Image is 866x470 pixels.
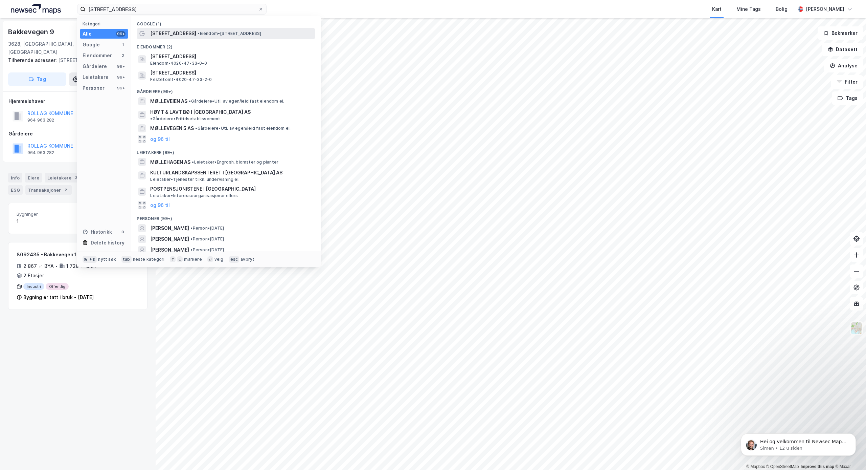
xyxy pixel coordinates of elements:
[150,185,313,193] span: POSTPENSJONISTENE I [GEOGRAPHIC_DATA]
[832,91,863,105] button: Tags
[8,40,119,56] div: 3628, [GEOGRAPHIC_DATA], [GEOGRAPHIC_DATA]
[150,52,313,61] span: [STREET_ADDRESS]
[806,5,844,13] div: [PERSON_NAME]
[190,226,192,231] span: •
[150,29,196,38] span: [STREET_ADDRESS]
[120,229,126,235] div: 0
[8,57,58,63] span: Tilhørende adresser:
[150,193,238,198] span: Leietaker • Interesseorganisasjoner ellers
[824,59,863,72] button: Analyse
[27,150,54,155] div: 964 963 282
[17,211,75,217] span: Bygninger
[121,256,132,263] div: tab
[712,5,722,13] div: Kart
[83,51,112,60] div: Eiendommer
[198,31,200,36] span: •
[83,30,92,38] div: Alle
[120,53,126,58] div: 2
[8,173,22,183] div: Info
[229,256,240,263] div: esc
[83,228,112,236] div: Historikk
[731,419,866,467] iframe: Intercom notifications melding
[131,145,321,157] div: Leietakere (99+)
[73,174,79,181] div: 3
[190,236,192,241] span: •
[131,39,321,51] div: Eiendommer (2)
[17,217,75,226] div: 1
[150,158,190,166] span: MØLLEHAGEN AS
[776,5,788,13] div: Bolig
[83,73,109,81] div: Leietakere
[190,236,224,242] span: Person • [DATE]
[55,263,58,269] div: •
[801,464,834,469] a: Improve this map
[150,116,220,122] span: Gårdeiere • Fritidsetablissement
[746,464,765,469] a: Mapbox
[131,84,321,96] div: Gårdeiere (99+)
[83,256,97,263] div: ⌘ + k
[131,211,321,223] div: Personer (99+)
[150,201,170,209] button: og 96 til
[83,21,128,26] div: Kategori
[766,464,799,469] a: OpenStreetMap
[66,262,96,270] div: 1 728 ㎡ BRA
[150,108,251,116] span: HØYT & LAVT BØ I [GEOGRAPHIC_DATA] AS
[25,185,72,195] div: Transaksjoner
[190,247,192,252] span: •
[150,77,212,82] span: Festetomt • 4020-47-33-2-0
[184,257,202,262] div: markere
[214,257,224,262] div: velg
[241,257,254,262] div: avbryt
[736,5,761,13] div: Mine Tags
[116,31,126,37] div: 99+
[8,72,66,86] button: Tag
[150,235,189,243] span: [PERSON_NAME]
[8,185,23,195] div: ESG
[23,272,44,280] div: 2 Etasjer
[150,169,313,177] span: KULTURLANDSKAPSSENTERET I [GEOGRAPHIC_DATA] AS
[190,247,224,253] span: Person • [DATE]
[195,126,291,131] span: Gårdeiere • Utl. av egen/leid fast eiendom el.
[131,16,321,28] div: Google (1)
[850,322,863,335] img: Z
[83,41,100,49] div: Google
[150,116,152,121] span: •
[83,62,107,70] div: Gårdeiere
[189,99,191,104] span: •
[195,126,197,131] span: •
[818,26,863,40] button: Bokmerker
[116,64,126,69] div: 99+
[150,61,207,66] span: Eiendom • 4020-47-33-0-0
[25,173,42,183] div: Eiere
[150,97,187,105] span: MØLLEVEIEN AS
[8,97,147,105] div: Hjemmelshaver
[8,26,55,37] div: Bakkevegen 9
[17,251,113,259] div: 8092435 - Bakkevegen 11
[190,226,224,231] span: Person • [DATE]
[8,130,147,138] div: Gårdeiere
[198,31,261,36] span: Eiendom • [STREET_ADDRESS]
[45,173,82,183] div: Leietakere
[91,239,124,247] div: Delete history
[120,42,126,47] div: 1
[83,84,105,92] div: Personer
[831,75,863,89] button: Filter
[192,159,194,165] span: •
[822,43,863,56] button: Datasett
[116,74,126,80] div: 99+
[27,117,54,123] div: 964 963 282
[150,246,189,254] span: [PERSON_NAME]
[62,187,69,193] div: 2
[116,85,126,91] div: 99+
[150,124,194,132] span: MØLLEVEGEN 5 AS
[150,224,189,232] span: [PERSON_NAME]
[150,69,313,77] span: [STREET_ADDRESS]
[98,257,116,262] div: nytt søk
[189,99,284,104] span: Gårdeiere • Utl. av egen/leid fast eiendom el.
[11,4,61,14] img: logo.a4113a55bc3d86da70a041830d287a7e.svg
[133,257,165,262] div: neste kategori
